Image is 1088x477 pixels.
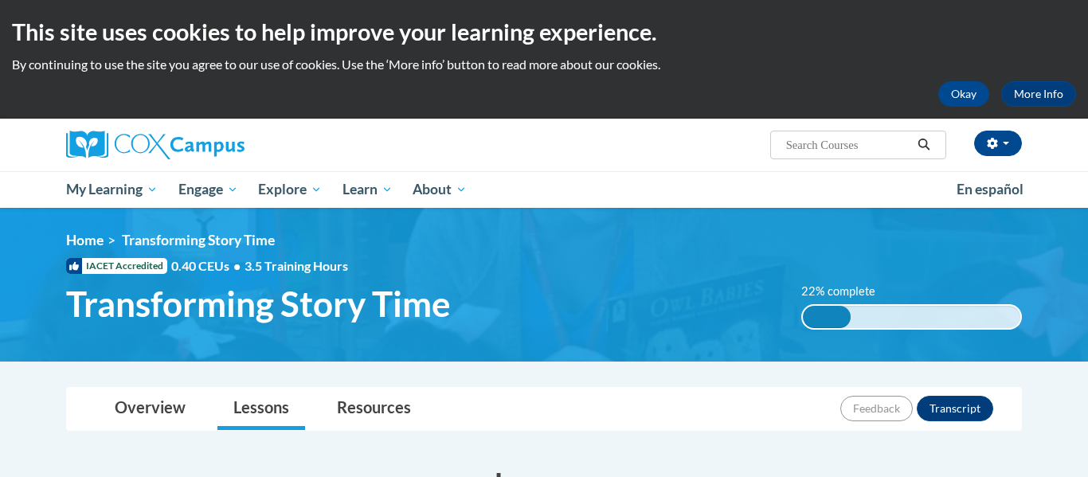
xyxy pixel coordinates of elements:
a: More Info [1001,81,1076,107]
a: Explore [248,171,332,208]
a: Overview [99,388,202,430]
a: About [403,171,478,208]
button: Feedback [840,396,913,421]
button: Transcript [917,396,993,421]
span: My Learning [66,180,158,199]
span: Explore [258,180,322,199]
span: IACET Accredited [66,258,167,274]
span: Engage [178,180,238,199]
a: Lessons [217,388,305,430]
div: Main menu [42,171,1046,208]
label: 22% complete [801,283,893,300]
a: Resources [321,388,427,430]
span: Transforming Story Time [66,283,451,325]
button: Search [912,135,936,154]
button: Okay [938,81,989,107]
span: • [233,258,241,273]
span: 0.40 CEUs [171,257,245,275]
a: Home [66,232,104,248]
span: 3.5 Training Hours [245,258,348,273]
a: Engage [168,171,249,208]
span: About [413,180,467,199]
a: Learn [332,171,403,208]
a: Cox Campus [66,131,369,159]
p: By continuing to use the site you agree to our use of cookies. Use the ‘More info’ button to read... [12,56,1076,73]
img: Cox Campus [66,131,245,159]
span: Learn [342,180,393,199]
div: 22% complete [803,306,851,328]
span: En español [957,181,1023,197]
a: My Learning [56,171,168,208]
h2: This site uses cookies to help improve your learning experience. [12,16,1076,48]
input: Search Courses [785,135,912,154]
span: Transforming Story Time [122,232,275,248]
button: Account Settings [974,131,1022,156]
a: En español [946,173,1034,206]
